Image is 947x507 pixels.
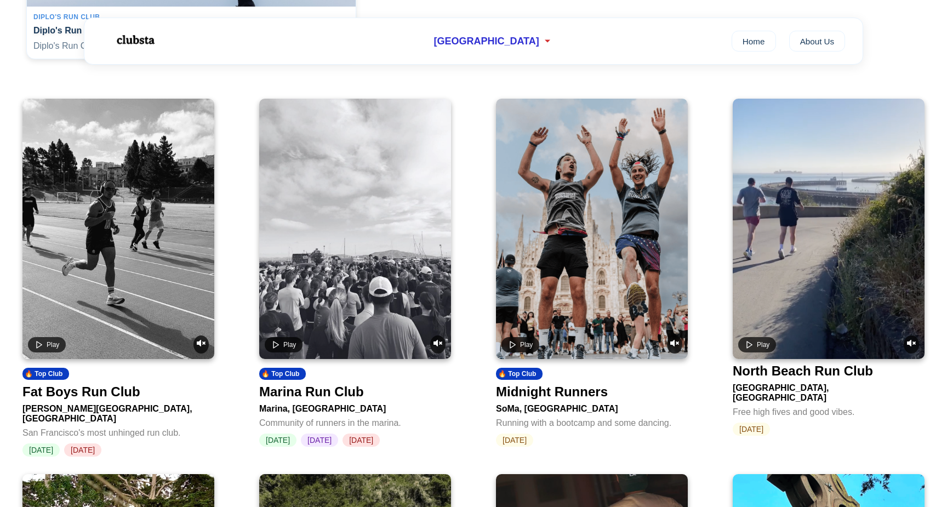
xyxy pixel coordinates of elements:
div: SoMa, [GEOGRAPHIC_DATA] [496,400,688,414]
span: Play [757,341,769,349]
span: [DATE] [496,434,533,447]
button: Unmute video [667,335,682,354]
span: [DATE] [259,434,296,447]
button: Play video [738,337,776,352]
div: Marina, [GEOGRAPHIC_DATA] [259,400,451,414]
div: 🔥 Top Club [496,368,543,380]
div: [PERSON_NAME][GEOGRAPHIC_DATA], [GEOGRAPHIC_DATA] [22,400,214,424]
span: Play [47,341,59,349]
span: [DATE] [733,423,770,436]
div: Running with a bootcamp and some dancing. [496,414,688,428]
span: [DATE] [22,443,60,457]
a: Play videoUnmute videoNorth Beach Run Club[GEOGRAPHIC_DATA], [GEOGRAPHIC_DATA]Free high fives and... [733,99,925,436]
div: North Beach Run Club [733,363,873,379]
a: About Us [789,31,846,52]
div: San Francisco's most unhinged run club. [22,424,214,438]
span: [GEOGRAPHIC_DATA] [433,36,539,47]
button: Play video [265,337,303,352]
span: Play [520,341,533,349]
span: [DATE] [301,434,338,447]
div: Fat Boys Run Club [22,384,140,400]
div: Marina Run Club [259,384,364,400]
div: [GEOGRAPHIC_DATA], [GEOGRAPHIC_DATA] [733,379,925,403]
button: Play video [501,337,539,352]
button: Play video [28,337,66,352]
button: Unmute video [904,335,919,354]
div: 🔥 Top Club [259,368,306,380]
div: Community of runners in the marina. [259,414,451,428]
span: Play [283,341,296,349]
div: Free high fives and good vibes. [733,403,925,417]
div: 🔥 Top Club [22,368,69,380]
button: Unmute video [430,335,446,354]
a: Home [732,31,776,52]
button: Unmute video [193,335,209,354]
img: Logo [102,26,168,54]
a: Play videoUnmute video🔥 Top ClubMarina Run ClubMarina, [GEOGRAPHIC_DATA]Community of runners in t... [259,99,451,447]
span: [DATE] [64,443,101,457]
div: Midnight Runners [496,384,608,400]
a: Play videoUnmute video🔥 Top ClubFat Boys Run Club[PERSON_NAME][GEOGRAPHIC_DATA], [GEOGRAPHIC_DATA... [22,99,214,457]
a: Play videoUnmute video🔥 Top ClubMidnight RunnersSoMa, [GEOGRAPHIC_DATA]Running with a bootcamp an... [496,99,688,447]
span: [DATE] [343,434,380,447]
